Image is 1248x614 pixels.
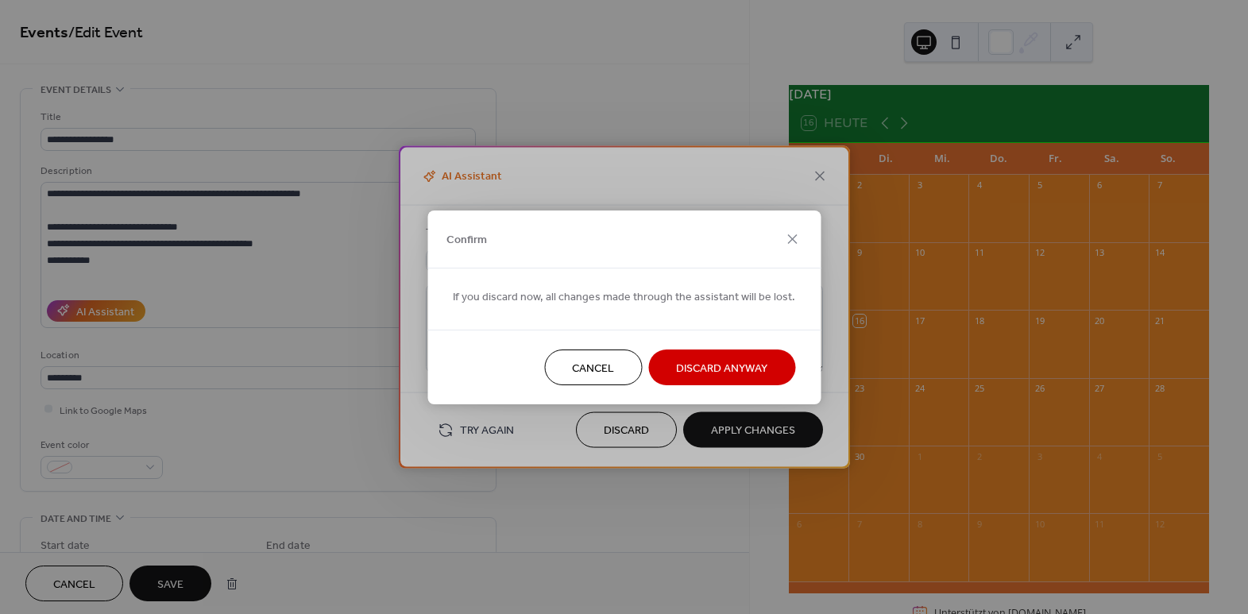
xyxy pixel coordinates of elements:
button: Discard Anyway [648,349,795,385]
span: Confirm [446,232,487,249]
button: Cancel [544,349,642,385]
span: If you discard now, all changes made through the assistant will be lost. [453,288,795,305]
span: Discard Anyway [676,360,767,377]
span: Cancel [572,360,614,377]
